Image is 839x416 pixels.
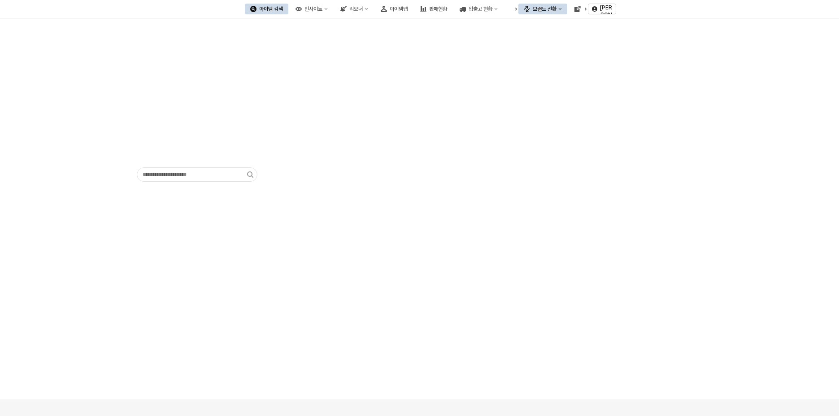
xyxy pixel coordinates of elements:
[304,6,322,12] div: 인사이트
[349,6,363,12] div: 리오더
[415,4,452,14] button: 판매현황
[588,4,616,14] button: [PERSON_NAME]
[290,4,333,14] button: 인사이트
[600,4,612,33] p: [PERSON_NAME]
[245,4,288,14] button: 아이템 검색
[259,6,283,12] div: 아이템 검색
[375,4,413,14] button: 아이템맵
[335,4,374,14] button: 리오더
[469,6,492,12] div: 입출고 현황
[454,4,503,14] button: 입출고 현황
[569,4,613,14] button: 영업 page
[518,4,567,14] button: 브랜드 전환
[505,4,559,14] button: 시즌기획/리뷰
[533,6,556,12] div: 브랜드 전환
[429,6,447,12] div: 판매현황
[390,6,408,12] div: 아이템맵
